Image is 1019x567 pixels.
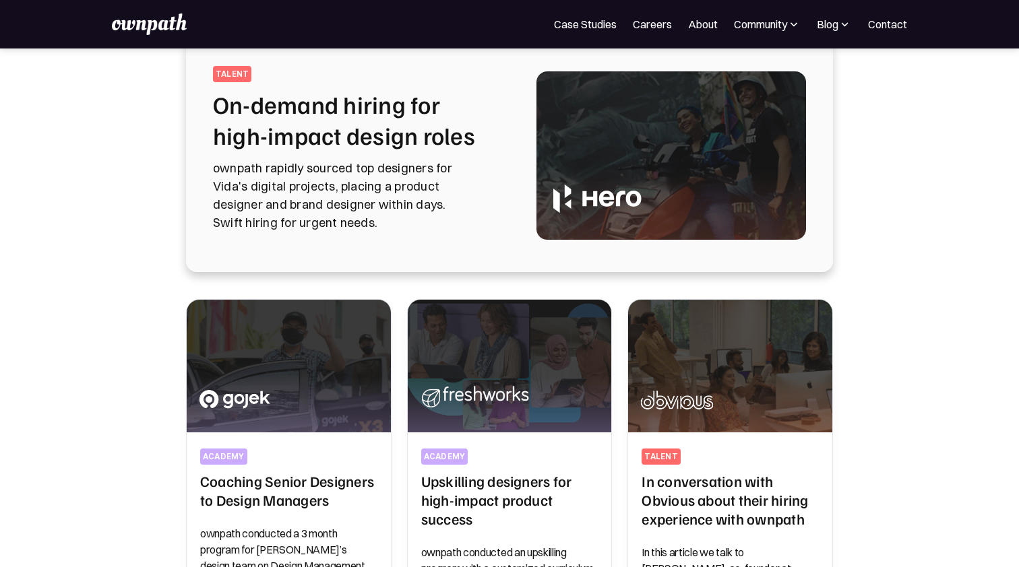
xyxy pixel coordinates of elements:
div: Community [734,16,801,32]
a: Case Studies [554,16,617,32]
img: Upskilling designers for high-impact product success [408,300,612,432]
div: academy [203,451,245,462]
div: Blog [817,16,852,32]
h2: On-demand hiring for high-impact design roles [213,89,504,151]
div: talent [216,69,249,79]
a: talentOn-demand hiring for high-impact design rolesownpath rapidly sourced top designers for Vida... [213,66,806,245]
h2: Upskilling designers for high-impact product success [421,471,598,528]
div: Academy [424,451,466,462]
img: In conversation with Obvious about their hiring experience with ownpath [628,300,832,432]
a: Careers [633,16,672,32]
p: ownpath rapidly sourced top designers for Vida's digital projects, placing a product designer and... [213,159,504,232]
div: talent [644,451,677,462]
a: Contact [868,16,907,32]
h2: Coaching Senior Designers to Design Managers [200,471,377,509]
a: About [688,16,718,32]
img: Coaching Senior Designers to Design Managers [187,300,391,432]
h2: In conversation with Obvious about their hiring experience with ownpath [642,471,819,528]
div: Blog [817,16,838,32]
div: Community [734,16,787,32]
